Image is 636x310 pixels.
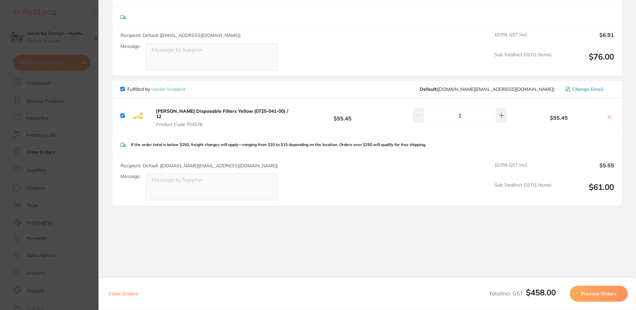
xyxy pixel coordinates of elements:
[151,86,186,92] a: Ivoclar Vivadent
[293,109,392,122] b: $55.45
[420,86,436,92] b: Default
[154,108,293,127] button: [PERSON_NAME] Disposable Filters Yellow (0725-041-00) / 12 Product Code:704578
[127,105,149,126] img: ZGNkaXp1eg
[489,290,556,297] span: Total Incl. GST
[420,86,555,92] span: orders.au@ivoclarvivadent.com
[120,44,141,49] label: Message:
[156,122,291,127] span: Product Code: 704578
[107,286,140,302] button: Clear Orders
[515,115,602,121] b: $55.45
[563,86,614,92] button: Change Email
[526,287,556,297] b: $458.00
[557,32,614,47] output: $6.91
[131,142,426,147] p: If the order total is below $250, freight charges will apply—ranging from $10 to $15 depending on...
[127,86,186,92] p: Fulfilled by
[570,286,628,302] button: Preview Orders
[494,182,552,201] span: Sub Total Incl. GST ( 1 Items)
[156,108,288,119] b: [PERSON_NAME] Disposable Filters Yellow (0725-041-00) / 12
[557,52,614,70] output: $76.00
[120,163,278,169] span: Recipient: Default ( [DOMAIN_NAME][EMAIL_ADDRESS][DOMAIN_NAME] )
[494,162,552,177] span: 10.0 % GST Incl.
[557,182,614,201] output: $61.00
[557,162,614,177] output: $5.55
[494,52,552,70] span: Sub Total Incl. GST ( 1 Items)
[120,32,240,38] span: Recipient: Default ( [EMAIL_ADDRESS][DOMAIN_NAME] )
[572,86,603,92] span: Change Email
[120,174,141,179] label: Message:
[494,32,552,47] span: 10.0 % GST Incl.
